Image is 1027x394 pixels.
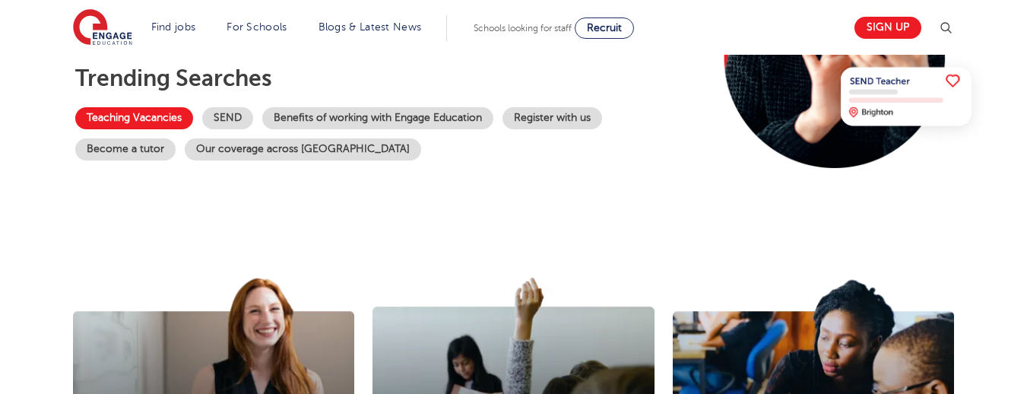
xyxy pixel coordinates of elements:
[73,9,132,47] img: Engage Education
[262,107,493,129] a: Benefits of working with Engage Education
[185,138,421,160] a: Our coverage across [GEOGRAPHIC_DATA]
[75,107,193,129] a: Teaching Vacancies
[75,65,689,92] p: Trending searches
[575,17,634,39] a: Recruit
[227,21,287,33] a: For Schools
[587,22,622,33] span: Recruit
[75,138,176,160] a: Become a tutor
[151,21,196,33] a: Find jobs
[319,21,422,33] a: Blogs & Latest News
[474,23,572,33] span: Schools looking for staff
[854,17,921,39] a: Sign up
[502,107,602,129] a: Register with us
[202,107,253,129] a: SEND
